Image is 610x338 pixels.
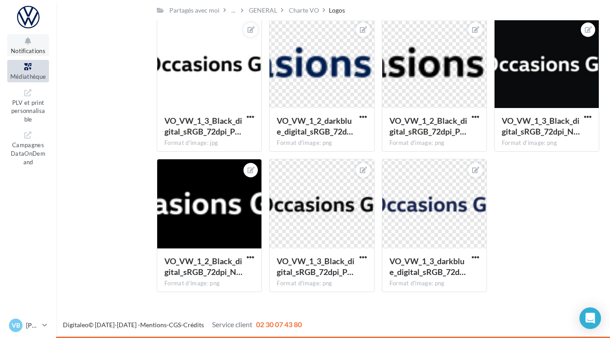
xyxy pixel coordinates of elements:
[256,320,302,329] span: 02 30 07 43 80
[164,256,243,277] span: VO_VW_1_2_Black_digital_sRGB_72dpi_NEG
[164,279,254,288] div: Format d'image: png
[277,139,367,147] div: Format d'image: png
[7,317,49,334] a: VB [PERSON_NAME]
[579,307,601,329] div: Open Intercom Messenger
[289,6,319,15] div: Charte VO
[11,97,45,123] span: PLV et print personnalisable
[230,4,237,17] div: ...
[7,128,49,167] a: Campagnes DataOnDemand
[26,321,39,330] p: [PERSON_NAME]
[164,139,254,147] div: Format d'image: jpg
[502,116,580,136] span: VO_VW_1_3_Black_digital_sRGB_72dpi_NEG
[329,6,345,15] div: Logos
[183,321,204,329] a: Crédits
[7,86,49,125] a: PLV et print personnalisable
[10,73,46,80] span: Médiathèque
[389,139,479,147] div: Format d'image: png
[11,47,45,54] span: Notifications
[63,321,302,329] span: © [DATE]-[DATE] - - -
[502,139,592,147] div: Format d'image: png
[277,116,353,136] span: VO_VW_1_2_darkblue_digital_sRGB_72dpi_POS
[164,116,242,136] span: VO_VW_1_3_Black_digital_sRGB_72dpi_POS
[389,256,466,277] span: VO_VW_1_3_darkblue_digital_sRGB_72dpi_POS
[7,34,49,56] button: Notifications
[277,256,354,277] span: VO_VW_1_3_Black_digital_sRGB_72dpi_POS
[389,279,479,288] div: Format d'image: png
[212,320,252,329] span: Service client
[249,6,277,15] div: GENERAL
[7,60,49,82] a: Médiathèque
[63,321,88,329] a: Digitaleo
[389,116,467,136] span: VO_VW_1_2_Black_digital_sRGB_72dpi_POS
[140,321,167,329] a: Mentions
[169,6,220,15] div: Partagés avec moi
[277,279,367,288] div: Format d'image: png
[12,321,20,330] span: VB
[11,140,45,165] span: Campagnes DataOnDemand
[169,321,181,329] a: CGS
